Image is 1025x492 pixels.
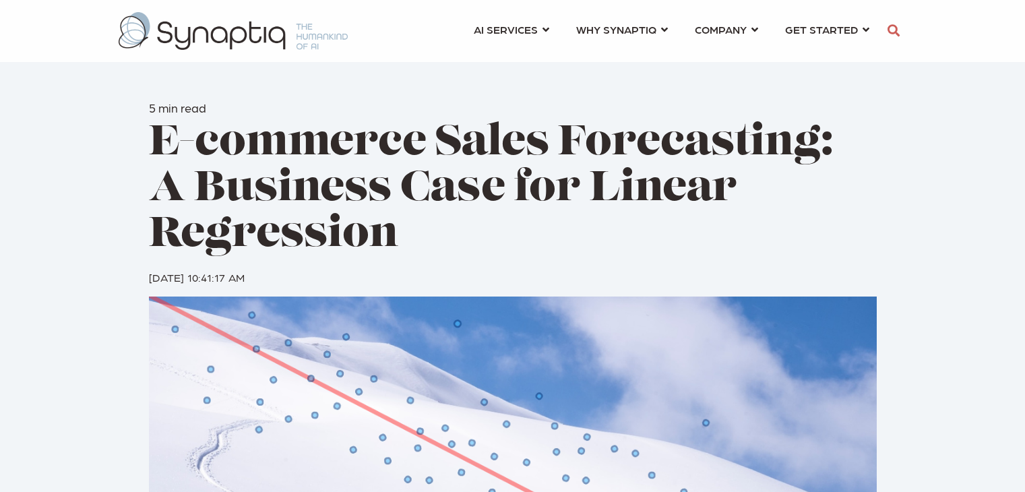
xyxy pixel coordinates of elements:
[474,20,538,38] span: AI SERVICES
[460,7,883,55] nav: menu
[149,100,877,115] h6: 5 min read
[149,270,245,284] span: [DATE] 10:41:17 AM
[695,20,747,38] span: COMPANY
[785,17,869,42] a: GET STARTED
[119,12,348,50] img: synaptiq logo-2
[474,17,549,42] a: AI SERVICES
[576,20,656,38] span: WHY SYNAPTIQ
[149,123,834,257] span: E-commerce Sales Forecasting: A Business Case for Linear Regression
[785,20,858,38] span: GET STARTED
[576,17,668,42] a: WHY SYNAPTIQ
[695,17,758,42] a: COMPANY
